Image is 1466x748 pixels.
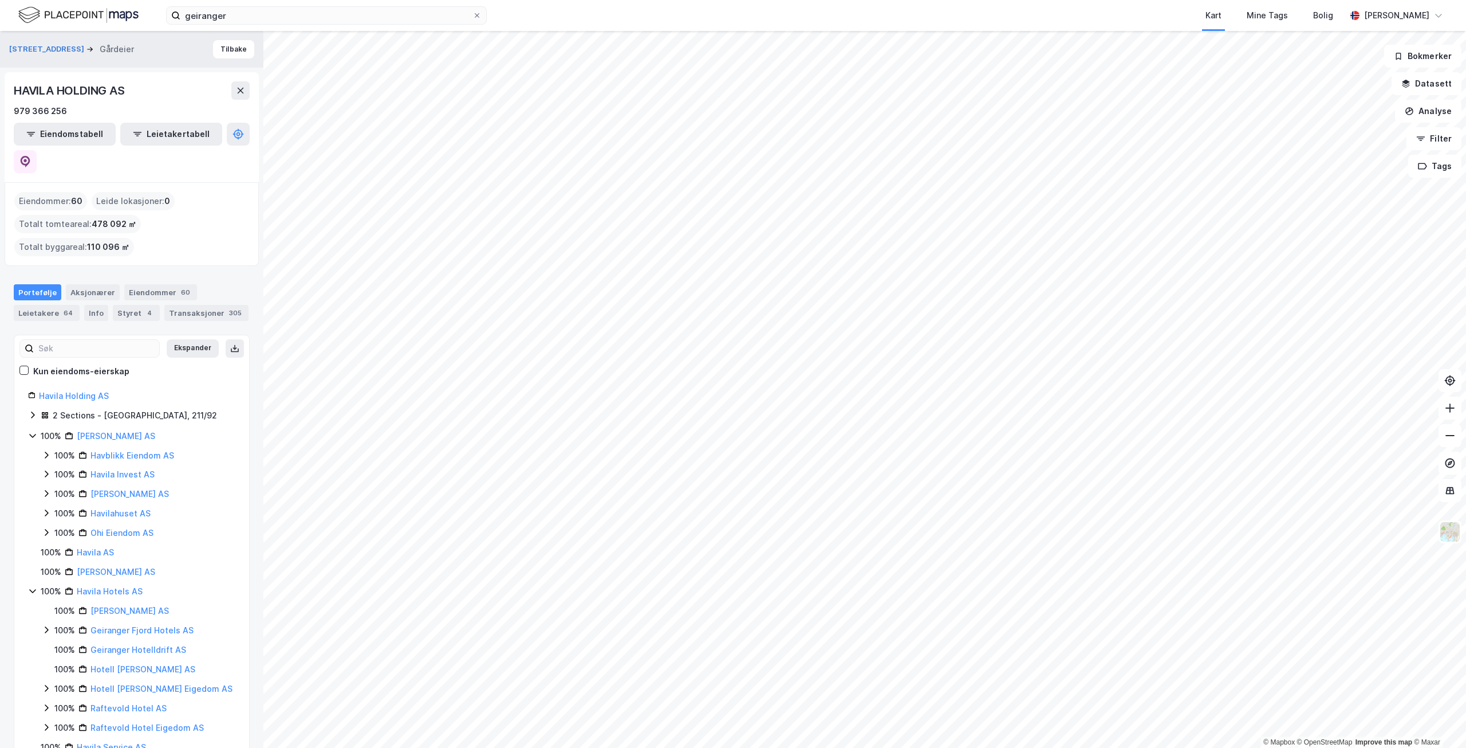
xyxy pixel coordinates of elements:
input: Søk [34,340,159,357]
button: Bokmerker [1384,45,1461,68]
a: Hotell [PERSON_NAME] AS [90,664,195,674]
div: Kart [1205,9,1221,22]
div: 4 [144,307,155,319]
div: [PERSON_NAME] [1364,9,1429,22]
div: Totalt byggareal : [14,238,134,256]
div: HAVILA HOLDING AS [14,81,127,100]
a: Improve this map [1355,738,1412,746]
button: Leietakertabell [120,123,222,146]
span: 60 [71,194,82,208]
div: Kun eiendoms-eierskap [33,365,129,378]
div: Info [84,305,108,321]
div: 100% [54,721,75,735]
div: Eiendommer : [14,192,87,210]
a: [PERSON_NAME] AS [77,431,155,441]
a: [PERSON_NAME] AS [90,489,169,499]
div: 60 [179,287,192,298]
a: Havila Hotels AS [77,586,143,596]
a: Raftevold Hotel AS [90,703,167,713]
div: 100% [54,643,75,657]
span: 110 096 ㎡ [87,240,129,254]
a: Havilahuset AS [90,508,151,518]
button: Ekspander [167,339,219,358]
div: 100% [54,468,75,481]
div: Gårdeier [100,42,134,56]
a: Havila Invest AS [90,469,155,479]
button: Eiendomstabell [14,123,116,146]
a: Havila AS [77,547,114,557]
a: Havila Holding AS [39,391,109,401]
div: 100% [54,487,75,501]
div: Aksjonærer [66,284,120,300]
div: Portefølje [14,284,61,300]
div: 100% [54,663,75,676]
img: Z [1439,521,1461,543]
div: 100% [54,624,75,637]
img: logo.f888ab2527a4732fd821a326f86c7f29.svg [18,5,139,25]
a: Havblikk Eiendom AS [90,451,174,460]
div: Leide lokasjoner : [92,192,175,210]
div: Bolig [1313,9,1333,22]
div: Transaksjoner [164,305,249,321]
div: 100% [41,565,61,579]
div: 305 [227,307,244,319]
div: 100% [54,507,75,520]
div: 100% [54,449,75,463]
div: Leietakere [14,305,80,321]
div: 100% [54,526,75,540]
a: Raftevold Hotel Eigedom AS [90,723,204,733]
a: Hotell [PERSON_NAME] Eigedom AS [90,684,232,694]
div: 100% [54,682,75,696]
a: OpenStreetMap [1297,738,1353,746]
div: Mine Tags [1247,9,1288,22]
button: Datasett [1392,72,1461,95]
div: 100% [41,546,61,559]
input: Søk på adresse, matrikkel, gårdeiere, leietakere eller personer [180,7,472,24]
div: 100% [54,604,75,618]
div: Styret [113,305,160,321]
iframe: Chat Widget [1409,693,1466,748]
div: 2 Sections - [GEOGRAPHIC_DATA], 211/92 [53,409,217,422]
a: [PERSON_NAME] AS [77,567,155,577]
div: 979 366 256 [14,104,67,118]
div: 100% [54,702,75,715]
button: Filter [1406,127,1461,150]
a: Ohi Eiendom AS [90,528,153,538]
a: [PERSON_NAME] AS [90,606,169,616]
span: 478 092 ㎡ [92,217,136,231]
div: Kontrollprogram for chat [1409,693,1466,748]
button: Tilbake [213,40,254,58]
button: Tags [1408,155,1461,178]
a: Geiranger Fjord Hotels AS [90,625,194,635]
span: 0 [164,194,170,208]
div: Eiendommer [124,284,197,300]
a: Geiranger Hotelldrift AS [90,645,186,655]
button: Analyse [1395,100,1461,123]
div: Totalt tomteareal : [14,215,141,233]
button: [STREET_ADDRESS] [9,44,86,55]
div: 64 [61,307,75,319]
div: 100% [41,429,61,443]
a: Mapbox [1263,738,1295,746]
div: 100% [41,585,61,598]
